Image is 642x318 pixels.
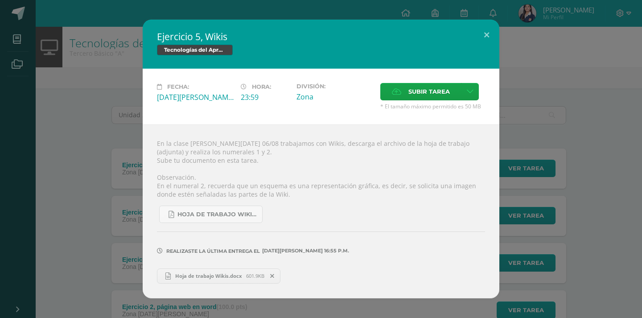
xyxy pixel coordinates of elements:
span: Tecnologías del Aprendizaje y la Comunicación [157,45,233,55]
div: 23:59 [241,92,289,102]
a: Hoja de trabajo Wikis.pdf [159,206,263,223]
div: En la clase [PERSON_NAME][DATE] 06/08 trabajamos con Wikis, descarga el archivo de la hoja de tra... [143,124,499,298]
span: * El tamaño máximo permitido es 50 MB [380,103,485,110]
span: Realizaste la última entrega el [166,248,260,254]
span: Subir tarea [408,83,450,100]
div: Zona [296,92,373,102]
span: Hoja de trabajo Wikis.pdf [177,211,258,218]
span: 601.9KB [246,273,264,279]
label: División: [296,83,373,90]
span: Fecha: [167,83,189,90]
span: Remover entrega [265,271,280,281]
button: Close (Esc) [474,20,499,50]
span: Hora: [252,83,271,90]
div: [DATE][PERSON_NAME] [157,92,234,102]
a: Hoja de trabajo Wikis.docx 601.9KB [157,268,280,284]
h2: Ejercicio 5, Wikis [157,30,485,43]
span: Hoja de trabajo Wikis.docx [171,273,246,279]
